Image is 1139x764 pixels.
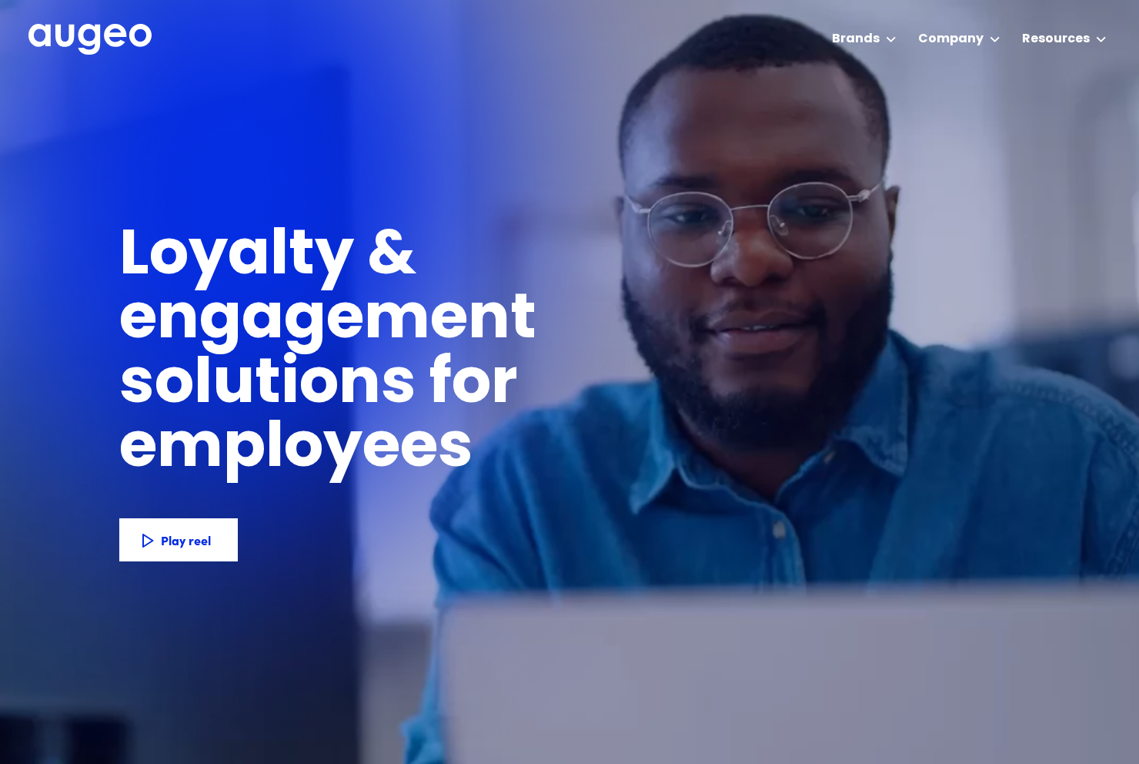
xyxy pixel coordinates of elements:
img: Augeo's full logo in white. [28,24,152,55]
div: Company [918,30,984,49]
h1: Loyalty & engagement solutions for [119,226,784,417]
div: Resources [1022,30,1090,49]
div: Brands [832,30,880,49]
h1: employees [119,418,500,482]
a: Play reel [119,518,238,561]
a: home [28,24,152,56]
